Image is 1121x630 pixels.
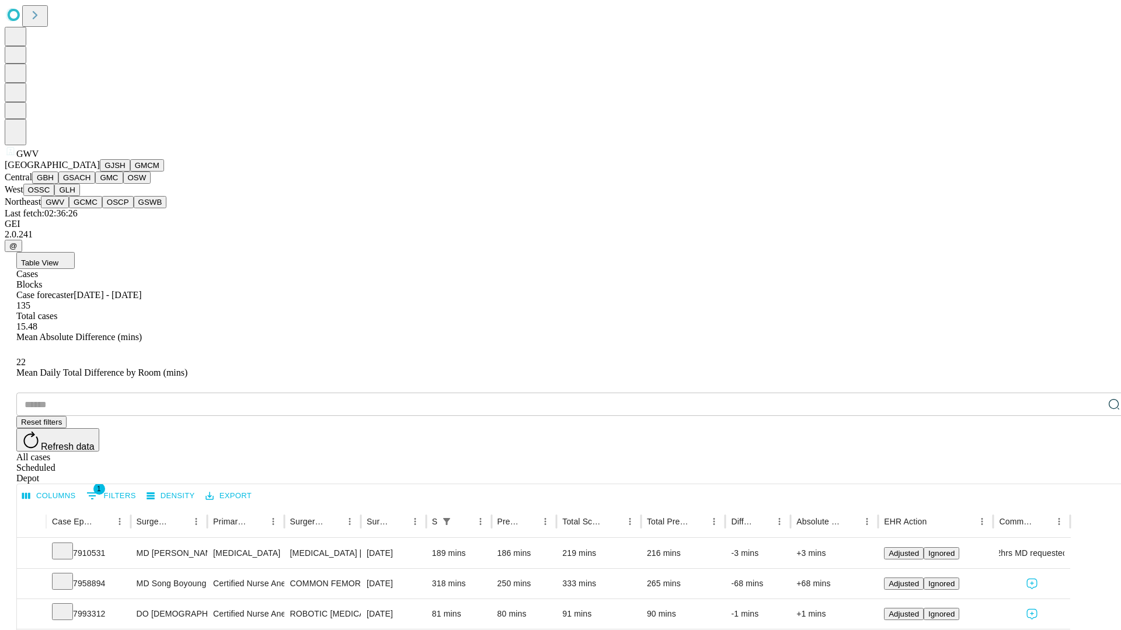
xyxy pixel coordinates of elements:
[95,171,123,184] button: GMC
[755,513,771,530] button: Sort
[796,517,841,526] div: Absolute Difference
[325,513,342,530] button: Sort
[438,513,455,530] button: Show filters
[889,610,919,618] span: Adjusted
[1051,513,1067,530] button: Menu
[137,599,201,629] div: DO [DEMOGRAPHIC_DATA] [PERSON_NAME]
[928,513,944,530] button: Sort
[41,442,95,452] span: Refresh data
[884,577,924,590] button: Adjusted
[9,242,18,250] span: @
[52,538,125,568] div: 7910531
[290,569,355,598] div: COMMON FEMORAL [MEDICAL_DATA]
[438,513,455,530] div: 1 active filter
[622,513,638,530] button: Menu
[213,517,247,526] div: Primary Service
[367,517,389,526] div: Surgery Date
[102,196,134,208] button: OSCP
[21,418,62,426] span: Reset filters
[16,357,26,367] span: 22
[999,517,1033,526] div: Comments
[130,159,164,171] button: GMCM
[16,428,99,452] button: Refresh data
[859,513,875,530] button: Menu
[290,517,324,526] div: Surgery Name
[16,321,37,331] span: 15.48
[16,149,39,159] span: GWV
[188,513,204,530] button: Menu
[213,538,278,568] div: [MEDICAL_DATA]
[731,569,785,598] div: -68 mins
[5,197,41,206] span: Northeast
[16,311,57,321] span: Total cases
[5,184,23,194] span: West
[731,538,785,568] div: -3 mins
[23,604,40,625] button: Expand
[996,538,1067,568] span: 2hrs MD requested
[52,569,125,598] div: 7958894
[21,258,58,267] span: Table View
[342,513,358,530] button: Menu
[497,538,551,568] div: 186 mins
[407,513,423,530] button: Menu
[1035,513,1051,530] button: Sort
[5,219,1116,229] div: GEI
[54,184,79,196] button: GLH
[144,487,198,505] button: Density
[137,538,201,568] div: MD [PERSON_NAME] [PERSON_NAME] Md
[134,196,167,208] button: GSWB
[100,159,130,171] button: GJSH
[203,487,255,505] button: Export
[249,513,265,530] button: Sort
[172,513,188,530] button: Sort
[562,517,604,526] div: Total Scheduled Duration
[41,196,69,208] button: GWV
[497,569,551,598] div: 250 mins
[74,290,141,300] span: [DATE] - [DATE]
[32,171,58,184] button: GBH
[889,549,919,558] span: Adjusted
[367,599,420,629] div: [DATE]
[83,487,139,505] button: Show filters
[16,416,67,428] button: Reset filters
[123,171,151,184] button: OSW
[924,547,959,559] button: Ignored
[19,487,79,505] button: Select columns
[884,517,927,526] div: EHR Action
[497,599,551,629] div: 80 mins
[924,577,959,590] button: Ignored
[796,569,872,598] div: +68 mins
[924,608,959,620] button: Ignored
[605,513,622,530] button: Sort
[432,569,486,598] div: 318 mins
[999,538,1064,568] div: 2hrs MD requested
[367,569,420,598] div: [DATE]
[5,208,78,218] span: Last fetch: 02:36:26
[731,599,785,629] div: -1 mins
[16,300,30,310] span: 135
[928,579,955,588] span: Ignored
[456,513,472,530] button: Sort
[137,517,170,526] div: Surgeon Name
[112,513,128,530] button: Menu
[23,544,40,564] button: Expand
[213,569,278,598] div: Certified Nurse Anesthetist
[796,538,872,568] div: +3 mins
[432,599,486,629] div: 81 mins
[706,513,722,530] button: Menu
[647,538,720,568] div: 216 mins
[432,538,486,568] div: 189 mins
[93,483,105,495] span: 1
[23,574,40,594] button: Expand
[16,332,142,342] span: Mean Absolute Difference (mins)
[472,513,489,530] button: Menu
[974,513,990,530] button: Menu
[137,569,201,598] div: MD Song Boyoung Md
[647,599,720,629] div: 90 mins
[5,160,100,170] span: [GEOGRAPHIC_DATA]
[391,513,407,530] button: Sort
[521,513,537,530] button: Sort
[537,513,553,530] button: Menu
[16,367,187,377] span: Mean Daily Total Difference by Room (mins)
[647,569,720,598] div: 265 mins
